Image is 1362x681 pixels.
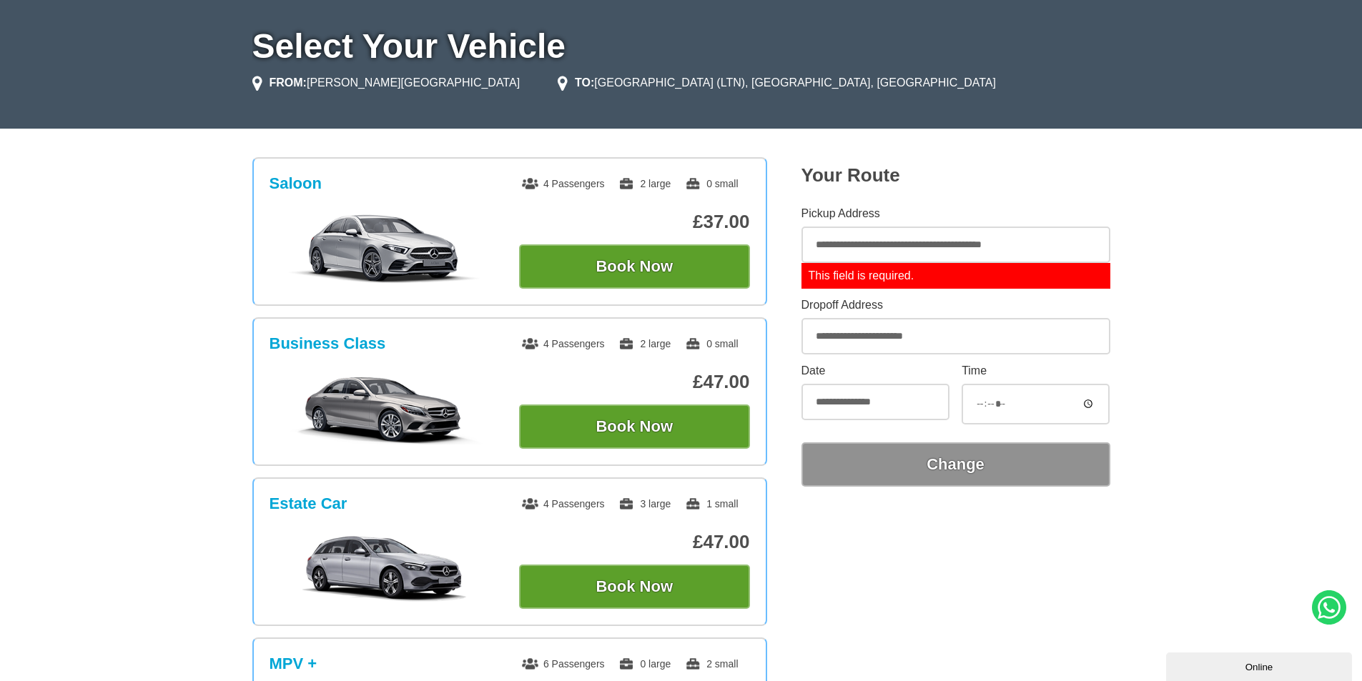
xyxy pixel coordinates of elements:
img: Business Class [277,373,492,444]
h3: Saloon [270,174,322,193]
span: 0 small [685,178,738,189]
span: 6 Passengers [522,658,605,670]
li: [GEOGRAPHIC_DATA] (LTN), [GEOGRAPHIC_DATA], [GEOGRAPHIC_DATA] [558,74,996,91]
span: 4 Passengers [522,338,605,349]
img: Estate Car [277,533,492,605]
strong: TO: [575,76,594,89]
span: 2 large [618,178,671,189]
h1: Select Your Vehicle [252,29,1110,64]
span: 2 small [685,658,738,670]
strong: FROM: [270,76,307,89]
label: This field is required. [801,263,1110,289]
h3: Estate Car [270,494,347,513]
p: £47.00 [519,531,750,553]
span: 0 large [618,658,671,670]
span: 0 small [685,338,738,349]
h3: MPV + [270,655,317,673]
p: £37.00 [519,211,750,233]
p: £47.00 [519,371,750,393]
span: 4 Passengers [522,178,605,189]
button: Change [801,442,1110,487]
button: Book Now [519,565,750,609]
span: 1 small [685,498,738,509]
iframe: chat widget [1166,650,1355,681]
li: [PERSON_NAME][GEOGRAPHIC_DATA] [252,74,520,91]
img: Saloon [277,213,492,284]
button: Book Now [519,244,750,289]
span: 4 Passengers [522,498,605,509]
h3: Business Class [270,334,386,353]
label: Dropoff Address [801,299,1110,311]
span: 2 large [618,338,671,349]
label: Pickup Address [801,208,1110,219]
label: Time [962,365,1110,377]
button: Book Now [519,404,750,449]
label: Date [801,365,949,377]
span: 3 large [618,498,671,509]
h2: Your Route [801,164,1110,187]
